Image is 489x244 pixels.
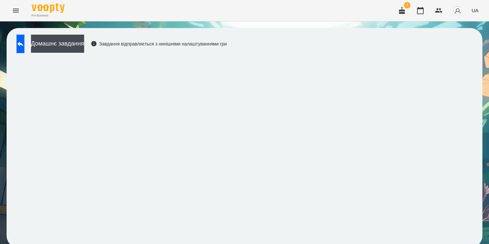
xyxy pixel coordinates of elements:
button: Домашнє завдання [31,35,84,53]
div: Завдання відправляється з нинішніми налаштуваннями гри [91,41,227,47]
span: UA [472,7,478,14]
img: avatar_s.png [453,6,462,15]
button: UA [469,4,481,16]
span: For Business [32,14,65,18]
img: Voopty Logo [32,3,65,13]
button: Menu [8,3,24,18]
span: 1 [404,2,410,9]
